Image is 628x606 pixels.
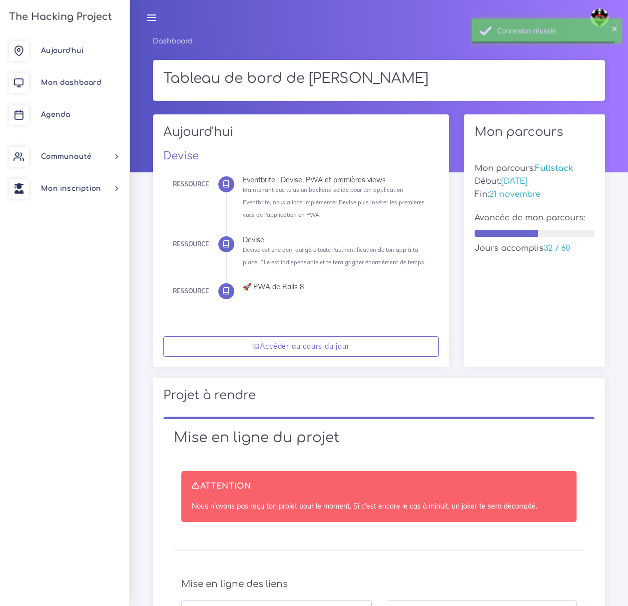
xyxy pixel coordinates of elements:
h5: Jours accomplis [475,244,595,253]
span: Mon dashboard [41,79,101,86]
a: Accéder au cours du jour [163,336,439,357]
small: Devise est une gem qui gère toute l'authentification de ton app à ta place. Elle est indispensabl... [243,246,426,266]
h5: Avancée de mon parcours: [475,213,595,223]
span: [DATE] [501,177,528,186]
span: Aujourd'hui [41,47,83,54]
button: × [612,23,618,33]
div: Devise [243,236,432,243]
h2: Projet à rendre [163,388,595,403]
img: avatar [591,8,609,26]
div: Connexion réussie. [497,26,615,36]
a: Dashboard [153,37,193,45]
div: Ressource [173,286,209,297]
h2: Aujourd'hui [163,125,439,146]
h5: Début: [475,177,595,186]
span: Fullstack [535,164,573,173]
h1: Mise en ligne du projet [174,430,584,447]
h4: Mise en ligne des liens [181,579,577,590]
div: Ressource [173,179,209,190]
span: Agenda [41,111,70,118]
small: Maintenant que tu as un backend solide pour ton application Eventbrite, nous allons implémenter D... [243,186,425,218]
span: 32 / 60 [544,244,570,253]
a: Devise [163,150,199,162]
h5: Fin: [475,190,595,199]
h1: Tableau de bord de [PERSON_NAME] [163,70,595,87]
div: Eventbrite : Devise, PWA et premières views [243,176,432,183]
span: 21 novembre [489,190,541,199]
h5: Mon parcours: [475,164,595,173]
span: Mon inscription [41,185,101,192]
h3: The Hacking Project [6,11,112,22]
div: 🚀 PWA de Rails 8 [243,283,432,290]
h2: Mon parcours [475,125,595,139]
h4: ATTENTION [192,482,566,491]
span: Communauté [41,153,91,160]
div: Ressource [173,239,209,250]
p: Nous n'avons pas reçu ton projet pour le moment. Si c'est encore le cas à minuit, un joker te ser... [192,501,566,511]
